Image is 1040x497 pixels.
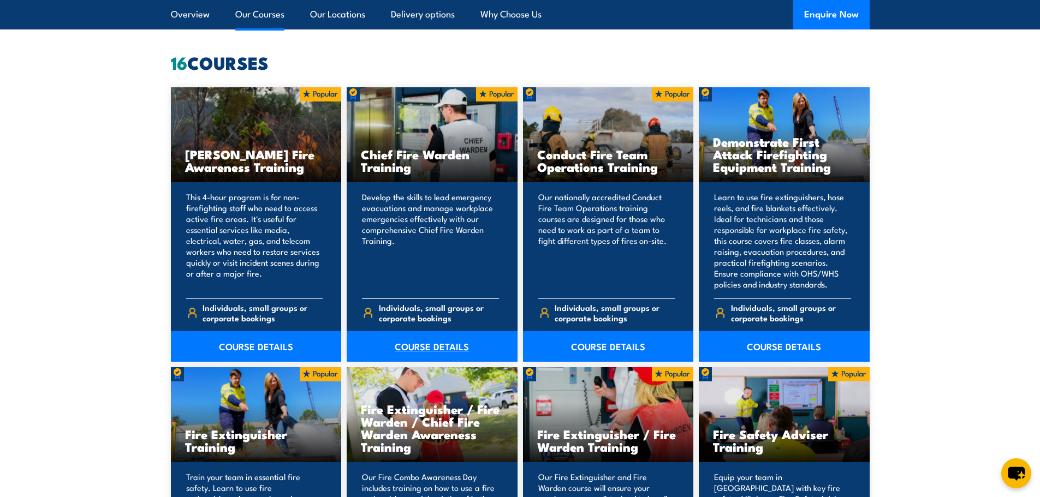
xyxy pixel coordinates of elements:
[537,428,680,453] h3: Fire Extinguisher / Fire Warden Training
[185,148,328,173] h3: [PERSON_NAME] Fire Awareness Training
[538,191,675,290] p: Our nationally accredited Conduct Fire Team Operations training courses are designed for those wh...
[713,428,855,453] h3: Fire Safety Adviser Training
[714,191,851,290] p: Learn to use fire extinguishers, hose reels, and fire blankets effectively. Ideal for technicians...
[185,428,328,453] h3: Fire Extinguisher Training
[347,331,518,362] a: COURSE DETAILS
[171,331,342,362] a: COURSE DETAILS
[699,331,870,362] a: COURSE DETAILS
[1001,458,1031,488] button: chat-button
[186,191,323,290] p: This 4-hour program is for non-firefighting staff who need to access active fire areas. It's usef...
[555,302,675,323] span: Individuals, small groups or corporate bookings
[361,403,503,453] h3: Fire Extinguisher / Fire Warden / Chief Fire Warden Awareness Training
[537,148,680,173] h3: Conduct Fire Team Operations Training
[731,302,851,323] span: Individuals, small groups or corporate bookings
[379,302,499,323] span: Individuals, small groups or corporate bookings
[362,191,499,290] p: Develop the skills to lead emergency evacuations and manage workplace emergencies effectively wit...
[523,331,694,362] a: COURSE DETAILS
[171,55,870,70] h2: COURSES
[171,49,187,76] strong: 16
[203,302,323,323] span: Individuals, small groups or corporate bookings
[361,148,503,173] h3: Chief Fire Warden Training
[713,135,855,173] h3: Demonstrate First Attack Firefighting Equipment Training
